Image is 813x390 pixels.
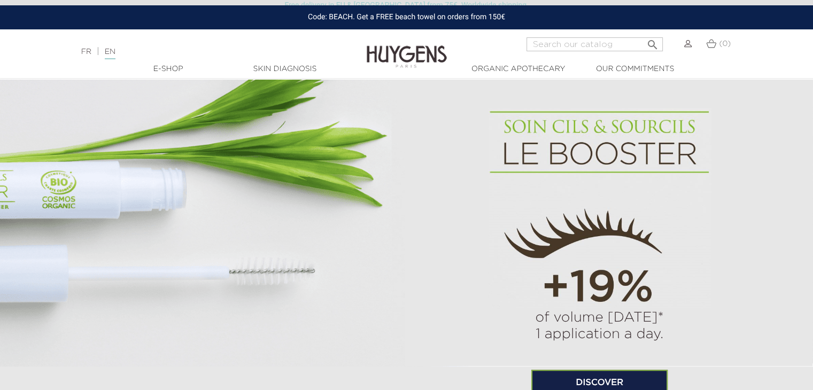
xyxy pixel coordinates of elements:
img: Huygens [367,28,447,69]
a: EN [105,48,115,59]
button:  [642,34,662,49]
a: Our commitments [582,64,688,75]
img: cils sourcils [488,108,711,310]
div: | [76,45,331,58]
p: of volume [DATE]* 1 application a day. [488,310,711,343]
i:  [646,35,659,48]
a: FR [81,48,91,56]
a: E-Shop [115,64,222,75]
span: (0) [719,40,731,48]
input: Search [526,37,663,51]
a: Skin Diagnosis [231,64,338,75]
a: Organic Apothecary [465,64,572,75]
